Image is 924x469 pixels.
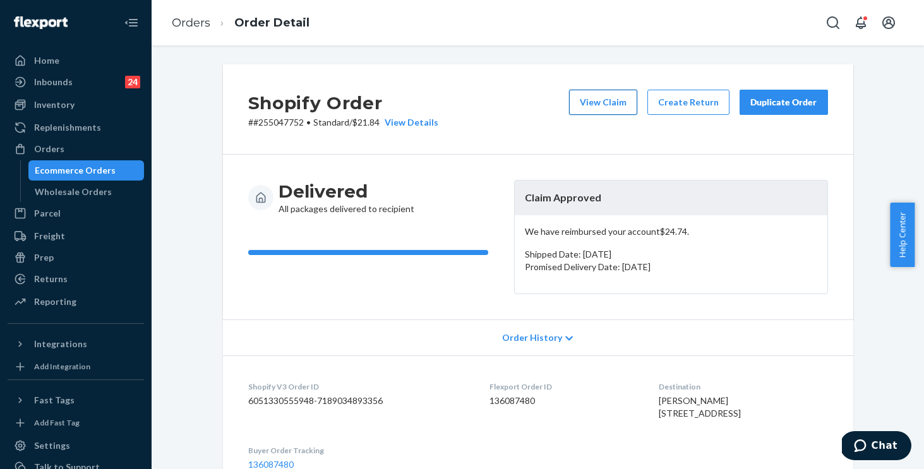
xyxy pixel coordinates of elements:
a: Parcel [8,203,144,223]
ol: breadcrumbs [162,4,320,42]
button: Open notifications [848,10,873,35]
a: Home [8,50,144,71]
a: Returns [8,269,144,289]
a: Replenishments [8,117,144,138]
a: Order Detail [234,16,309,30]
div: Integrations [34,338,87,350]
button: Close Navigation [119,10,144,35]
p: Promised Delivery Date: [DATE] [525,261,817,273]
div: Orders [34,143,64,155]
a: Wholesale Orders [28,182,145,202]
div: Settings [34,439,70,452]
button: View Details [380,116,438,129]
span: Order History [502,331,562,344]
a: Settings [8,436,144,456]
a: Reporting [8,292,144,312]
div: Wholesale Orders [35,186,112,198]
a: Add Integration [8,359,144,374]
p: We have reimbursed your account $24.74 . [525,225,817,238]
div: Freight [34,230,65,242]
button: Duplicate Order [740,90,828,115]
div: Duplicate Order [750,96,817,109]
div: All packages delivered to recipient [279,180,414,215]
dt: Buyer Order Tracking [248,445,469,456]
button: Fast Tags [8,390,144,410]
div: Add Fast Tag [34,417,80,428]
div: Prep [34,251,54,264]
dd: 6051330555948-7189034893356 [248,395,469,407]
iframe: Opens a widget where you can chat to one of our agents [842,431,911,463]
span: Standard [313,117,349,128]
dd: 136087480 [489,395,639,407]
div: Reporting [34,295,76,308]
div: Fast Tags [34,394,75,407]
div: Inventory [34,98,75,111]
button: Integrations [8,334,144,354]
a: Inventory [8,95,144,115]
div: 24 [125,76,140,88]
h2: Shopify Order [248,90,438,116]
a: Prep [8,247,144,268]
h3: Delivered [279,180,414,203]
header: Claim Approved [515,181,827,215]
dt: Shopify V3 Order ID [248,381,469,392]
p: # #255047752 / $21.84 [248,116,438,129]
a: Freight [8,226,144,246]
div: Inbounds [34,76,73,88]
div: Ecommerce Orders [35,164,116,177]
div: Add Integration [34,361,90,372]
a: Ecommerce Orders [28,160,145,181]
span: [PERSON_NAME] [STREET_ADDRESS] [659,395,741,419]
button: Open account menu [876,10,901,35]
button: View Claim [569,90,637,115]
a: Add Fast Tag [8,415,144,430]
div: Returns [34,273,68,285]
button: Open Search Box [820,10,846,35]
p: Shipped Date: [DATE] [525,248,817,261]
div: Parcel [34,207,61,220]
button: Create Return [647,90,729,115]
img: Flexport logo [14,16,68,29]
div: Home [34,54,59,67]
a: Inbounds24 [8,72,144,92]
a: Orders [172,16,210,30]
button: Help Center [890,203,915,267]
div: Replenishments [34,121,101,134]
dt: Flexport Order ID [489,381,639,392]
span: • [306,117,311,128]
a: Orders [8,139,144,159]
dt: Destination [659,381,827,392]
